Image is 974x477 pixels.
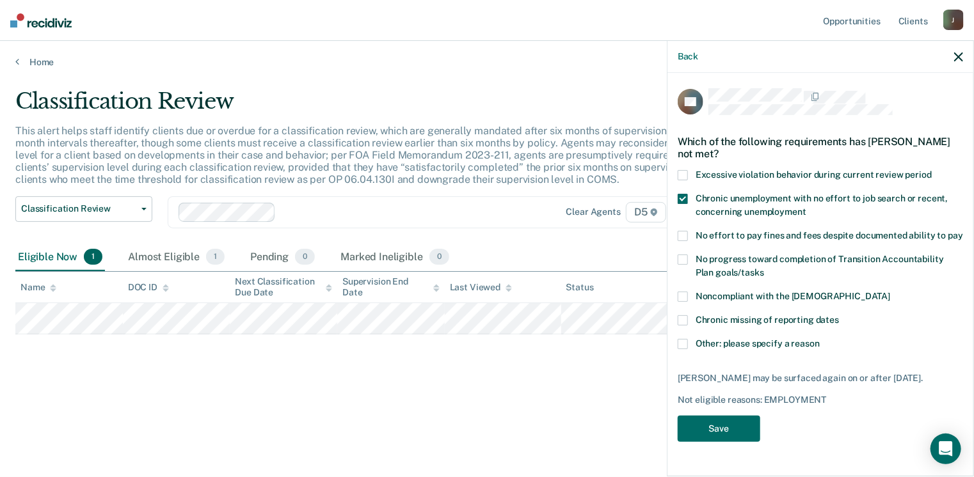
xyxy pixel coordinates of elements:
button: Back [678,51,698,62]
p: This alert helps staff identify clients due or overdue for a classification review, which are gen... [15,125,742,186]
span: 1 [84,249,102,265]
div: Open Intercom Messenger [930,434,961,464]
div: J [943,10,964,30]
div: Classification Review [15,88,746,125]
img: Recidiviz [10,13,72,27]
span: Excessive violation behavior during current review period [696,169,932,180]
span: Other: please specify a reason [696,338,820,348]
div: Eligible Now [15,244,105,272]
span: D5 [626,202,666,223]
span: 0 [295,249,315,265]
div: Name [20,282,56,293]
div: Not eligible reasons: EMPLOYMENT [678,395,963,405]
div: Almost Eligible [125,244,227,272]
div: [PERSON_NAME] may be surfaced again on or after [DATE]. [678,373,963,384]
a: Home [15,56,959,68]
span: No progress toward completion of Transition Accountability Plan goals/tasks [696,254,944,278]
div: Pending [248,244,317,272]
span: Noncompliant with the [DEMOGRAPHIC_DATA] [696,291,890,301]
span: Chronic missing of reporting dates [696,315,839,325]
div: Marked Ineligible [338,244,452,272]
span: 1 [206,249,225,265]
div: Status [566,282,594,293]
span: 0 [429,249,449,265]
span: Classification Review [21,203,136,214]
div: Supervision End Date [342,276,440,298]
div: Clear agents [566,207,621,217]
button: Save [678,416,760,442]
span: No effort to pay fines and fees despite documented ability to pay [696,230,963,240]
div: Last Viewed [450,282,512,293]
div: Which of the following requirements has [PERSON_NAME] not met? [678,125,963,170]
div: Next Classification Due Date [235,276,332,298]
div: DOC ID [128,282,169,293]
span: Chronic unemployment with no effort to job search or recent, concerning unemployment [696,193,948,217]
